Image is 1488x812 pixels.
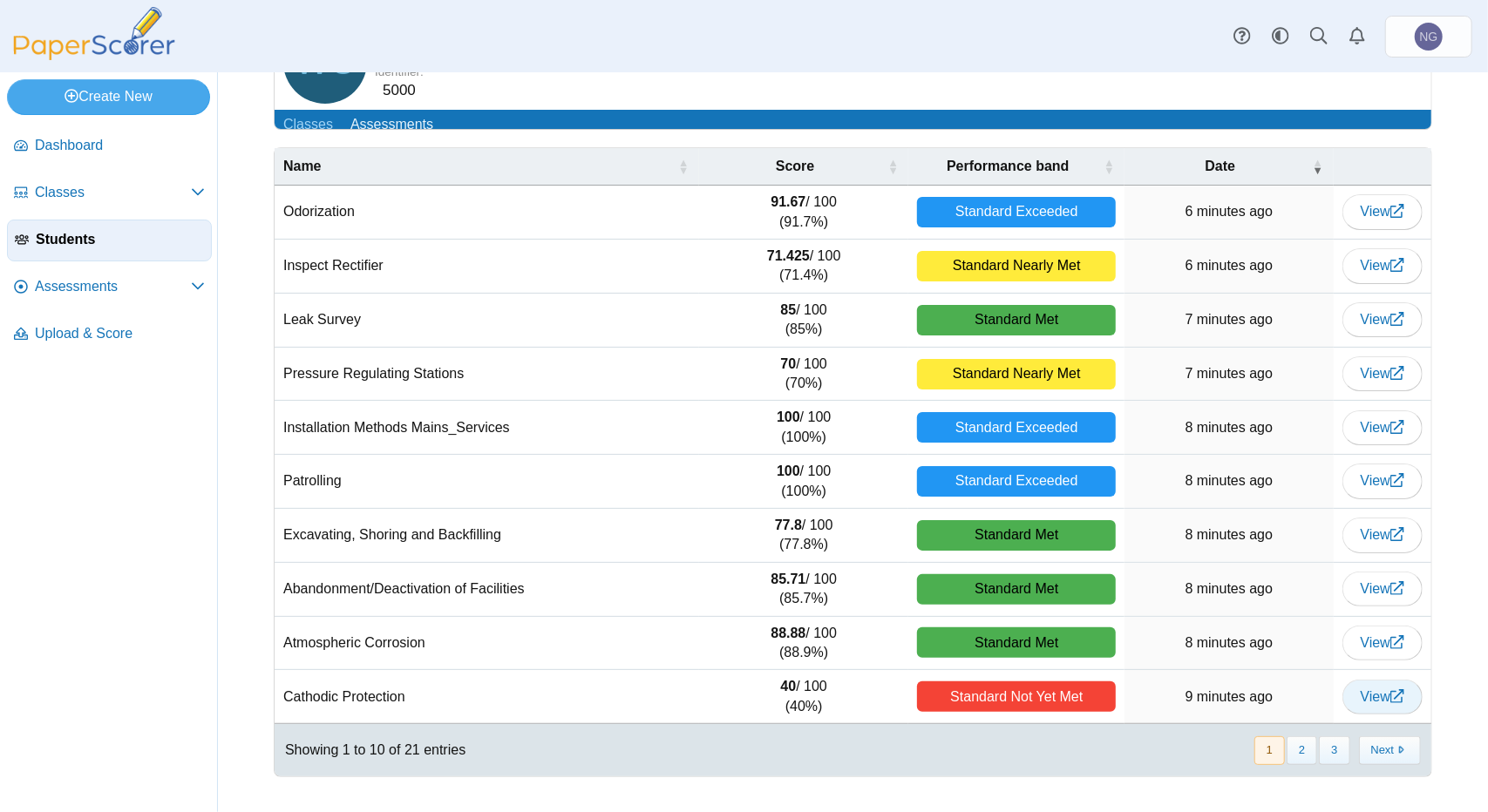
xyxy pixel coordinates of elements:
[35,183,191,202] span: Classes
[1342,410,1423,445] a: View
[771,194,805,209] b: 91.67
[1342,248,1423,283] a: View
[917,627,1116,658] div: Standard Met
[917,412,1116,443] div: Standard Exceeded
[275,563,699,617] td: Abandonment/Deactivation of Facilities
[678,148,689,185] span: Name : Activate to sort
[7,125,212,167] a: Dashboard
[771,626,805,640] b: 88.88
[1206,159,1236,173] span: Date
[1359,736,1421,765] button: Next
[1361,473,1404,488] span: View
[1420,30,1438,43] span: Nathan Green
[777,464,800,478] b: 100
[295,44,356,80] span: William Cross
[767,248,810,263] b: 71.425
[7,267,212,308] a: Assessments
[1186,689,1274,704] time: Aug 11, 2025 at 2:17 PM
[1361,312,1404,327] span: View
[917,305,1116,335] div: Standard Met
[35,136,205,155] span: Dashboard
[1186,581,1274,596] time: Aug 11, 2025 at 2:18 PM
[780,356,796,371] b: 70
[1186,258,1274,273] time: Aug 11, 2025 at 2:20 PM
[1186,312,1274,327] time: Aug 11, 2025 at 2:19 PM
[1342,194,1423,229] a: View
[283,159,322,173] span: Name
[1319,736,1349,765] button: 3
[1385,16,1472,58] a: Nathan Green
[917,574,1116,605] div: Standard Met
[1287,736,1317,765] button: 2
[1186,473,1274,488] time: Aug 11, 2025 at 2:18 PM
[917,681,1116,712] div: Standard Not Yet Met
[1186,420,1274,435] time: Aug 11, 2025 at 2:18 PM
[1415,23,1443,51] span: Nathan Green
[777,409,800,424] b: 100
[771,572,805,586] b: 85.71
[699,617,908,671] td: / 100 (88.9%)
[1361,420,1404,435] span: View
[1361,689,1404,704] span: View
[1342,518,1423,552] a: View
[1342,464,1423,498] a: View
[275,186,699,240] td: Odorization
[1361,635,1404,650] span: View
[275,724,465,776] div: Showing 1 to 10 of 21 entries
[375,80,424,101] dd: 5000
[1361,527,1404,542] span: View
[1342,626,1423,660] a: View
[1342,680,1423,714] a: View
[275,401,699,455] td: Installation Methods Mains_Services
[917,197,1116,227] div: Standard Exceeded
[699,455,908,509] td: / 100 (100%)
[1254,736,1285,765] button: 1
[1342,302,1423,337] a: View
[699,240,908,294] td: / 100 (71.4%)
[1186,635,1274,650] time: Aug 11, 2025 at 2:18 PM
[7,314,212,355] a: Upload & Score
[275,509,699,563] td: Excavating, Shoring and Backfilling
[917,466,1116,497] div: Standard Exceeded
[917,251,1116,281] div: Standard Nearly Met
[275,348,699,402] td: Pressure Regulating Stations
[780,302,796,317] b: 85
[7,220,212,261] a: Students
[887,148,898,185] span: Score : Activate to sort
[1338,17,1376,56] a: Alerts
[36,230,204,249] span: Students
[275,670,699,724] td: Cathodic Protection
[1361,204,1404,219] span: View
[7,79,210,114] a: Create New
[1186,527,1274,542] time: Aug 11, 2025 at 2:18 PM
[775,518,802,532] b: 77.8
[35,277,191,296] span: Assessments
[699,186,908,240] td: / 100 (91.7%)
[947,159,1069,173] span: Performance band
[7,7,181,60] img: PaperScorer
[1342,356,1423,391] a: View
[699,401,908,455] td: / 100 (100%)
[917,359,1116,389] div: Standard Nearly Met
[1361,258,1404,273] span: View
[780,679,796,694] b: 40
[342,110,442,142] a: Assessments
[275,294,699,348] td: Leak Survey
[699,670,908,724] td: / 100 (40%)
[699,294,908,348] td: / 100 (85%)
[1313,148,1323,185] span: Date : Activate to invert sorting
[776,159,814,173] span: Score
[275,617,699,671] td: Atmospheric Corrosion
[7,173,212,214] a: Classes
[275,240,699,294] td: Inspect Rectifier
[1342,572,1423,606] a: View
[699,509,908,563] td: / 100 (77.8%)
[1253,736,1421,765] nav: pagination
[1186,204,1274,219] time: Aug 11, 2025 at 2:20 PM
[699,563,908,617] td: / 100 (85.7%)
[275,455,699,509] td: Patrolling
[1186,366,1274,381] time: Aug 11, 2025 at 2:19 PM
[7,48,181,63] a: PaperScorer
[917,520,1116,551] div: Standard Met
[1361,581,1404,596] span: View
